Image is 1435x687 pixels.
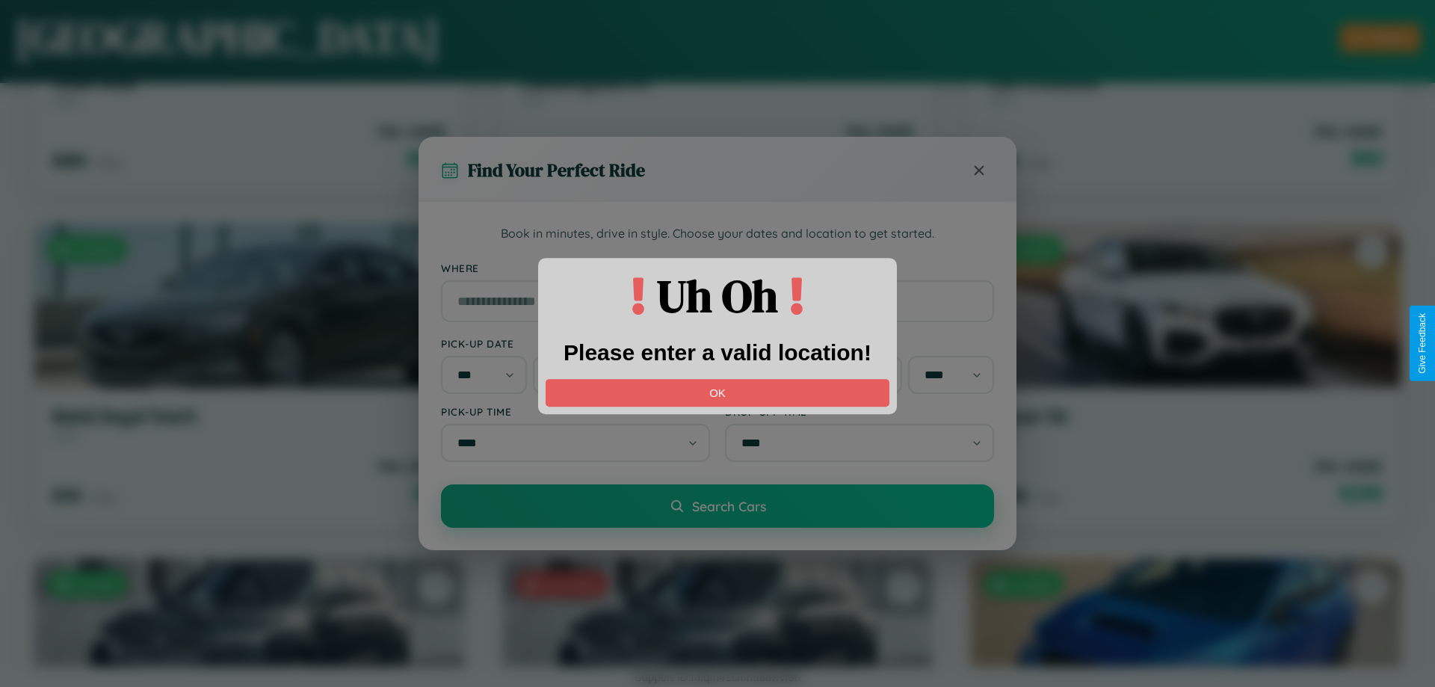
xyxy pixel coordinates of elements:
[441,262,994,274] label: Where
[441,405,710,418] label: Pick-up Time
[441,224,994,244] p: Book in minutes, drive in style. Choose your dates and location to get started.
[725,337,994,350] label: Drop-off Date
[468,158,645,182] h3: Find Your Perfect Ride
[441,337,710,350] label: Pick-up Date
[725,405,994,418] label: Drop-off Time
[692,498,766,514] span: Search Cars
